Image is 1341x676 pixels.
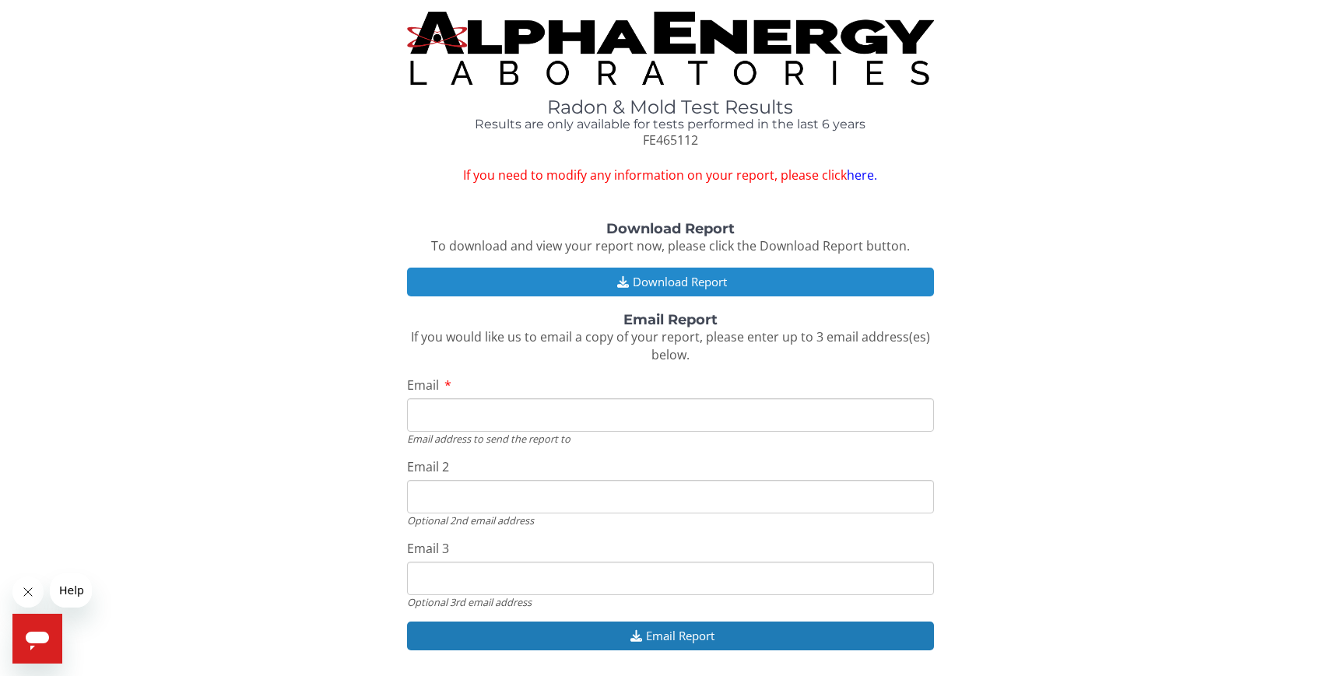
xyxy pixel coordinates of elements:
[847,166,877,184] a: here.
[12,576,44,608] iframe: Close message
[606,220,735,237] strong: Download Report
[407,513,934,527] div: Optional 2nd email address
[623,311,718,328] strong: Email Report
[407,268,934,296] button: Download Report
[407,540,449,557] span: Email 3
[407,117,934,131] h4: Results are only available for tests performed in the last 6 years
[407,595,934,609] div: Optional 3rd email address
[643,131,698,149] span: FE465112
[407,377,439,394] span: Email
[431,237,910,254] span: To download and view your report now, please click the Download Report button.
[407,432,934,446] div: Email address to send the report to
[12,614,62,664] iframe: Button to launch messaging window
[407,97,934,117] h1: Radon & Mold Test Results
[407,12,934,85] img: TightCrop.jpg
[407,458,449,475] span: Email 2
[50,573,92,608] iframe: Message from company
[407,166,934,184] span: If you need to modify any information on your report, please click
[411,328,930,363] span: If you would like us to email a copy of your report, please enter up to 3 email address(es) below.
[407,622,934,650] button: Email Report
